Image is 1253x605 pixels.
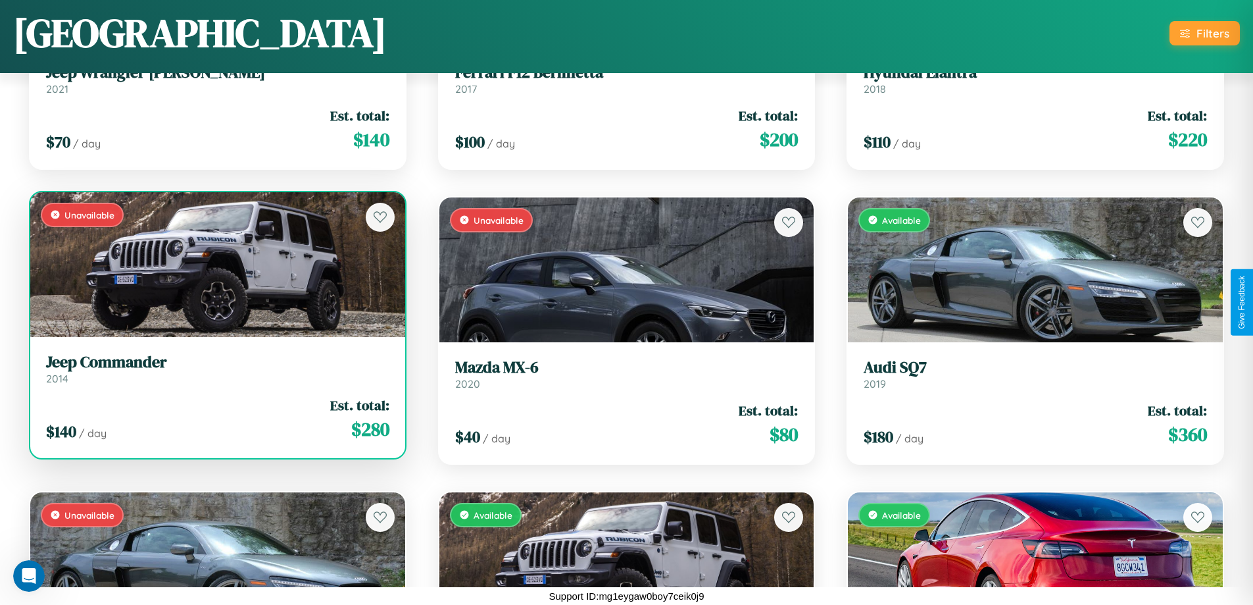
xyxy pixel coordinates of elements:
span: / day [893,137,921,150]
span: Est. total: [1148,401,1207,420]
span: Est. total: [1148,106,1207,125]
div: Filters [1196,26,1229,40]
span: $ 360 [1168,421,1207,448]
span: / day [79,427,107,440]
h3: Ferrari F12 Berlinetta [455,63,798,82]
a: Jeep Commander2014 [46,353,389,385]
a: Mazda MX-62020 [455,358,798,390]
span: 2021 [46,82,68,95]
span: / day [73,137,101,150]
h3: Audi SQ7 [864,358,1207,377]
h3: Hyundai Elantra [864,63,1207,82]
span: Unavailable [474,215,524,226]
p: Support ID: mg1eygaw0boy7ceik0j9 [549,587,704,605]
span: Available [882,215,921,226]
span: 2020 [455,377,480,390]
a: Audi SQ72019 [864,358,1207,390]
span: / day [487,137,515,150]
span: 2018 [864,82,886,95]
a: Jeep Wrangler [PERSON_NAME]2021 [46,63,389,95]
span: Est. total: [330,396,389,415]
h1: [GEOGRAPHIC_DATA] [13,6,387,60]
div: Give Feedback [1237,276,1246,329]
span: $ 40 [455,426,480,448]
span: $ 140 [46,421,76,442]
span: $ 220 [1168,126,1207,153]
span: $ 100 [455,131,485,153]
span: Unavailable [64,510,114,521]
span: Available [882,510,921,521]
span: / day [483,432,510,445]
a: Hyundai Elantra2018 [864,63,1207,95]
a: Ferrari F12 Berlinetta2017 [455,63,798,95]
span: Est. total: [739,401,798,420]
span: $ 70 [46,131,70,153]
span: 2014 [46,372,68,385]
span: Unavailable [64,209,114,221]
iframe: Intercom live chat [13,560,45,592]
span: $ 280 [351,416,389,442]
span: / day [896,432,923,445]
h3: Jeep Wrangler [PERSON_NAME] [46,63,389,82]
h3: Mazda MX-6 [455,358,798,377]
span: 2017 [455,82,477,95]
span: 2019 [864,377,886,390]
h3: Jeep Commander [46,353,389,372]
span: Available [474,510,512,521]
button: Filters [1169,21,1240,45]
span: $ 180 [864,426,893,448]
span: Est. total: [739,106,798,125]
span: Est. total: [330,106,389,125]
span: $ 80 [770,421,798,448]
span: $ 110 [864,131,891,153]
span: $ 140 [353,126,389,153]
span: $ 200 [760,126,798,153]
